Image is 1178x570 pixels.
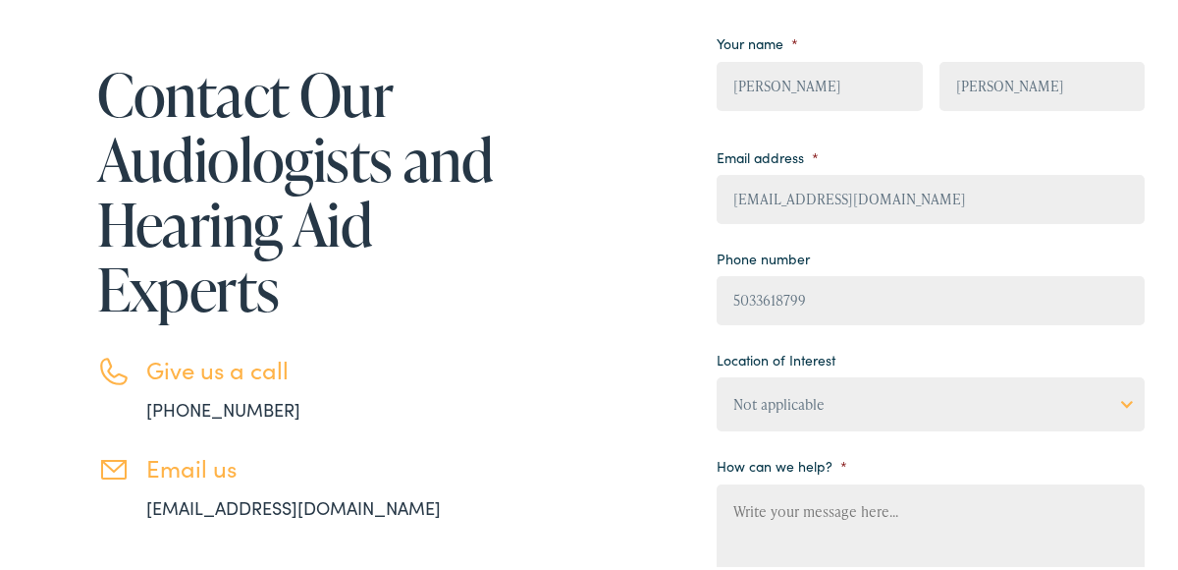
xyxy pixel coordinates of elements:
label: Location of Interest [717,347,835,365]
h1: Contact Our Audiologists and Hearing Aid Experts [97,58,500,317]
input: Last name [939,58,1145,107]
input: (XXX) XXX - XXXX [717,272,1145,321]
label: Email address [717,144,819,162]
h3: Give us a call [146,352,500,380]
a: [EMAIL_ADDRESS][DOMAIN_NAME] [146,491,441,516]
h3: Email us [146,450,500,479]
input: First name [717,58,922,107]
input: example@email.com [717,171,1145,220]
label: How can we help? [717,453,847,471]
label: Your name [717,30,798,48]
label: Phone number [717,246,810,263]
a: [PHONE_NUMBER] [146,393,300,418]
